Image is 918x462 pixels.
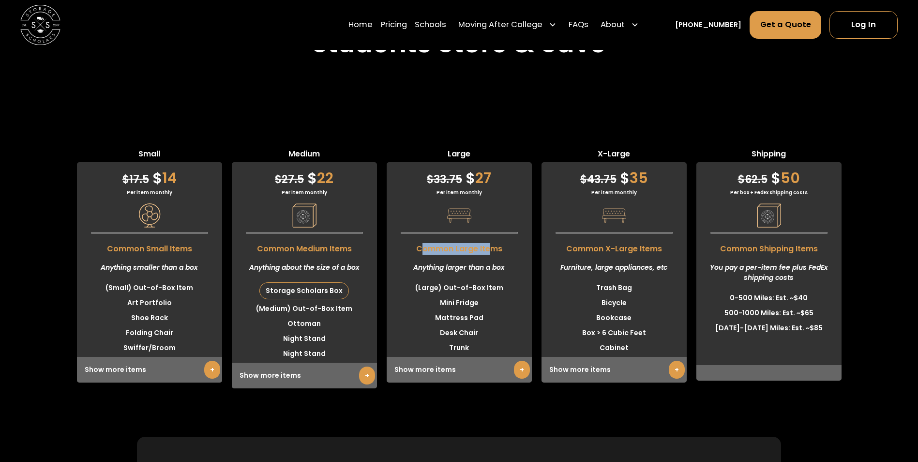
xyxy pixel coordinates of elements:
li: (Large) Out-of-Box Item [387,280,532,295]
div: Anything smaller than a box [77,255,222,280]
img: Pricing Category Icon [602,203,626,228]
span: Shipping [696,148,842,162]
li: 0-500 Miles: Est. ~$40 [696,291,842,306]
div: Per item monthly [77,189,222,196]
div: Moving After College [454,11,561,39]
li: [DATE]-[DATE] Miles: Est. ~$85 [696,321,842,336]
span: $ [427,172,434,187]
span: 17.5 [122,172,149,187]
span: Small [77,148,222,162]
a: Schools [415,11,446,39]
span: Large [387,148,532,162]
div: Per item monthly [232,189,377,196]
li: Swiffer/Broom [77,340,222,355]
div: 27 [387,162,532,189]
img: Pricing Category Icon [757,203,781,228]
span: Common Medium Items [232,238,377,255]
span: $ [275,172,282,187]
span: $ [738,172,745,187]
li: Ottoman [232,316,377,331]
div: Storage Scholars Box [260,283,348,299]
div: 50 [696,162,842,189]
img: Pricing Category Icon [292,203,316,228]
li: Box > 6 Cubic Feet [542,325,687,340]
span: Medium [232,148,377,162]
a: + [359,367,375,385]
a: Pricing [381,11,407,39]
span: $ [771,168,781,188]
span: 62.5 [738,172,768,187]
div: 14 [77,162,222,189]
li: (Medium) Out-of-Box Item [232,301,377,316]
li: Shoe Rack [77,310,222,325]
a: + [514,361,530,379]
div: Show more items [232,363,377,388]
span: $ [122,172,129,187]
li: Desk Chair [387,325,532,340]
div: Show more items [542,357,687,383]
a: Home [348,11,373,39]
span: Common Small Items [77,238,222,255]
span: $ [466,168,475,188]
div: Anything larger than a box [387,255,532,280]
a: + [669,361,685,379]
span: Common Shipping Items [696,238,842,255]
div: Show more items [387,357,532,383]
a: Get a Quote [750,12,822,39]
a: Log In [829,12,898,39]
span: $ [580,172,587,187]
div: You pay a per-item fee plus FedEx shipping costs [696,255,842,291]
h2: Students Store & Save [312,28,606,59]
span: Common Large Items [387,238,532,255]
div: Show more items [77,357,222,383]
div: 35 [542,162,687,189]
li: Night Stand [232,331,377,346]
li: Art Portfolio [77,295,222,310]
span: $ [307,168,317,188]
a: [PHONE_NUMBER] [675,20,741,31]
a: FAQs [569,11,588,39]
span: 33.75 [427,172,462,187]
img: Storage Scholars main logo [20,5,60,45]
li: Bookcase [542,310,687,325]
div: Furniture, large appliances, etc [542,255,687,280]
div: Per item monthly [387,189,532,196]
a: + [204,361,220,379]
span: Common X-Large Items [542,238,687,255]
li: Bicycle [542,295,687,310]
img: Pricing Category Icon [137,203,162,228]
span: $ [152,168,162,188]
li: Cabinet [542,340,687,355]
li: Folding Chair [77,325,222,340]
img: Pricing Category Icon [447,203,471,228]
div: Moving After College [458,19,542,31]
span: $ [620,168,630,188]
div: Per item monthly [542,189,687,196]
div: About [601,19,625,31]
span: 27.5 [275,172,304,187]
li: 500-1000 Miles: Est. ~$65 [696,306,842,321]
div: Anything about the size of a box [232,255,377,280]
div: Per box + FedEx shipping costs [696,189,842,196]
div: About [597,11,643,39]
li: Mattress Pad [387,310,532,325]
span: X-Large [542,148,687,162]
li: Trunk [387,340,532,355]
li: (Small) Out-of-Box Item [77,280,222,295]
li: Night Stand [232,346,377,361]
li: Trash Bag [542,280,687,295]
span: 43.75 [580,172,617,187]
li: Mini Fridge [387,295,532,310]
div: 22 [232,162,377,189]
